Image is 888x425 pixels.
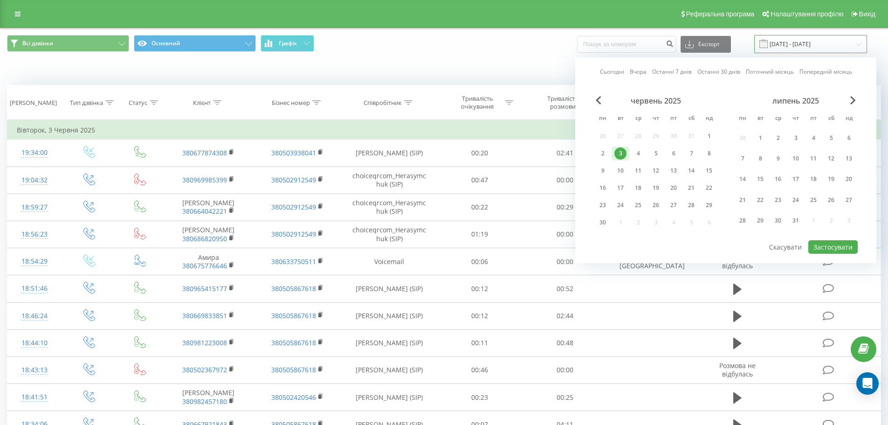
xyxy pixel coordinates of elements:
[685,199,697,211] div: 28
[594,96,718,105] div: червень 2025
[271,284,316,293] a: 380505867618
[700,181,718,195] div: нд 22 черв 2025 р.
[632,165,644,177] div: 11
[630,67,647,76] a: Вчора
[703,165,715,177] div: 15
[684,112,698,126] abbr: субота
[734,150,751,167] div: пн 7 лип 2025 р.
[647,164,665,178] div: чт 12 черв 2025 р.
[842,112,856,126] abbr: неділя
[17,334,53,352] div: 18:44:10
[523,384,608,411] td: 00:25
[751,191,769,209] div: вт 22 лип 2025 р.
[807,132,819,144] div: 4
[771,112,785,126] abbr: середа
[807,153,819,165] div: 11
[647,198,665,212] div: чт 26 черв 2025 р.
[271,202,316,211] a: 380502912549
[754,194,766,206] div: 22
[805,171,822,188] div: пт 18 лип 2025 р.
[271,230,316,238] a: 380502912549
[650,147,662,160] div: 5
[7,35,129,52] button: Всі дзвінки
[342,356,437,383] td: [PERSON_NAME] (SIP)
[772,132,784,144] div: 2
[859,10,875,18] span: Вихід
[850,96,856,105] span: Next Month
[822,171,840,188] div: сб 19 лип 2025 р.
[650,182,662,194] div: 19
[652,67,692,76] a: Останні 7 днів
[772,173,784,185] div: 16
[650,165,662,177] div: 12
[523,194,608,221] td: 00:29
[737,153,749,165] div: 7
[182,207,227,216] a: 380664042221
[612,181,629,195] div: вт 17 черв 2025 р.
[437,139,523,167] td: 00:20
[523,139,608,167] td: 02:41
[685,165,697,177] div: 14
[629,198,647,212] div: ср 25 черв 2025 р.
[822,191,840,209] div: сб 26 лип 2025 р.
[632,147,644,160] div: 4
[182,397,227,406] a: 380982457180
[129,99,147,107] div: Статус
[686,10,755,18] span: Реферальна програма
[790,153,802,165] div: 10
[342,275,437,302] td: [PERSON_NAME] (SIP)
[17,198,53,216] div: 18:59:27
[703,130,715,142] div: 1
[734,212,751,230] div: пн 28 лип 2025 р.
[787,129,805,146] div: чт 3 лип 2025 р.
[650,199,662,211] div: 26
[279,40,297,47] span: Графік
[614,182,626,194] div: 17
[822,129,840,146] div: сб 5 лип 2025 р.
[193,99,211,107] div: Клієнт
[596,112,610,126] abbr: понеділок
[790,132,802,144] div: 3
[437,384,523,411] td: 00:23
[10,99,57,107] div: [PERSON_NAME]
[790,173,802,185] div: 17
[70,99,103,107] div: Тип дзвінка
[182,311,227,320] a: 380669833851
[825,173,837,185] div: 19
[17,361,53,379] div: 18:43:13
[736,112,750,126] abbr: понеділок
[612,164,629,178] div: вт 10 черв 2025 р.
[840,129,858,146] div: нд 6 лип 2025 р.
[271,393,316,402] a: 380502420546
[667,112,681,126] abbr: п’ятниця
[754,215,766,227] div: 29
[134,35,256,52] button: Основний
[807,194,819,206] div: 25
[702,112,716,126] abbr: неділя
[824,112,838,126] abbr: субота
[271,175,316,184] a: 380502912549
[437,221,523,248] td: 01:19
[700,198,718,212] div: нд 29 черв 2025 р.
[700,129,718,143] div: нд 1 черв 2025 р.
[805,150,822,167] div: пт 11 лип 2025 р.
[437,275,523,302] td: 00:12
[629,164,647,178] div: ср 11 черв 2025 р.
[597,165,609,177] div: 9
[271,311,316,320] a: 380505867618
[787,150,805,167] div: чт 10 лип 2025 р.
[17,171,53,189] div: 19:04:32
[805,129,822,146] div: пт 4 лип 2025 р.
[182,234,227,243] a: 380686820950
[7,121,881,139] td: Вівторок, 3 Червня 2025
[772,153,784,165] div: 9
[437,329,523,356] td: 00:11
[682,198,700,212] div: сб 28 черв 2025 р.
[342,139,437,167] td: [PERSON_NAME] (SIP)
[538,95,588,111] div: Тривалість розмови
[771,10,843,18] span: Налаштування профілю
[523,329,608,356] td: 00:48
[746,67,794,76] a: Поточний місяць
[613,112,627,126] abbr: вівторок
[665,164,682,178] div: пт 13 черв 2025 р.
